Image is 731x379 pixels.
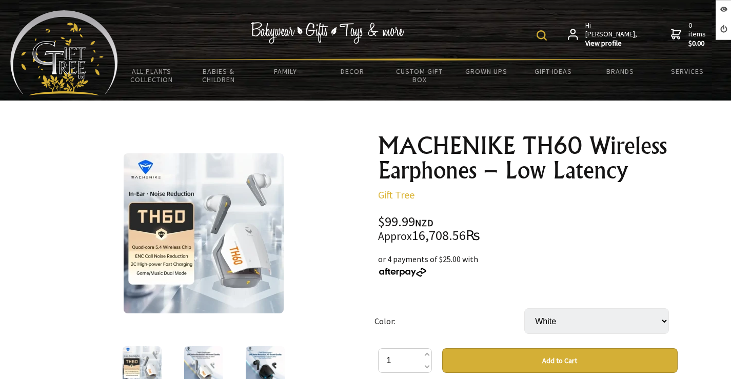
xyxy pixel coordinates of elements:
[378,215,678,243] div: $99.99 16,708.56₨
[10,10,118,95] img: Babyware - Gifts - Toys and more...
[124,153,284,313] img: MACHENIKE TH60 Wireless Earphones – Low Latency
[118,61,185,90] a: All Plants Collection
[185,61,252,90] a: Babies & Children
[585,21,638,48] span: Hi [PERSON_NAME],
[654,61,721,82] a: Services
[585,39,638,48] strong: View profile
[537,30,547,41] img: product search
[520,61,587,82] a: Gift Ideas
[688,21,708,48] span: 0 items
[378,229,412,243] small: Approx
[378,253,678,277] div: or 4 payments of $25.00 with
[415,217,433,229] span: NZD
[688,39,708,48] strong: $0.00
[442,348,678,373] button: Add to Cart
[587,61,654,82] a: Brands
[568,21,638,48] a: Hi [PERSON_NAME],View profile
[378,133,678,183] h1: MACHENIKE TH60 Wireless Earphones – Low Latency
[250,22,404,44] img: Babywear - Gifts - Toys & more
[378,188,414,201] a: Gift Tree
[374,294,524,348] td: Color:
[378,268,427,277] img: Afterpay
[453,61,520,82] a: Grown Ups
[319,61,386,82] a: Decor
[386,61,453,90] a: Custom Gift Box
[671,21,708,48] a: 0 items$0.00
[252,61,319,82] a: Family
